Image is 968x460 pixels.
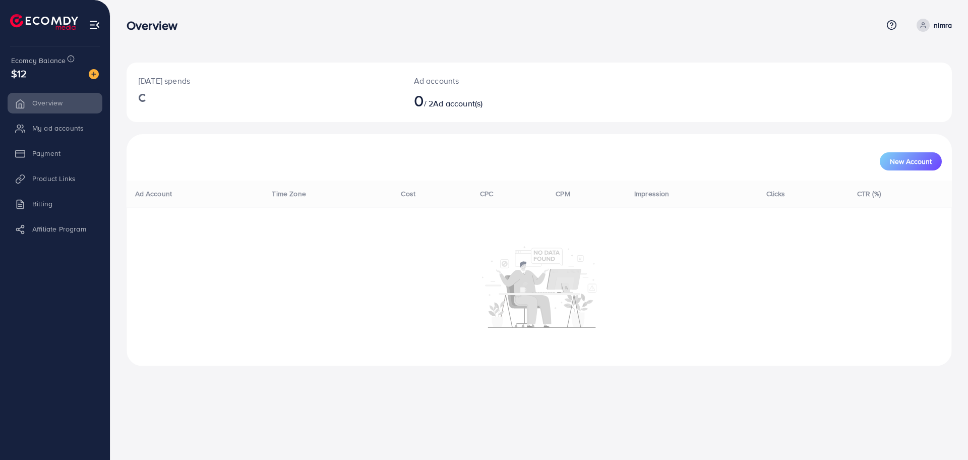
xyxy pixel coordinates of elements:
[89,69,99,79] img: image
[127,18,186,33] h3: Overview
[414,91,596,110] h2: / 2
[10,14,78,30] img: logo
[433,98,482,109] span: Ad account(s)
[414,89,424,112] span: 0
[414,75,596,87] p: Ad accounts
[139,75,390,87] p: [DATE] spends
[11,66,27,81] span: $12
[89,19,100,31] img: menu
[913,19,952,32] a: nimra
[934,19,952,31] p: nimra
[890,158,932,165] span: New Account
[11,55,66,66] span: Ecomdy Balance
[880,152,942,170] button: New Account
